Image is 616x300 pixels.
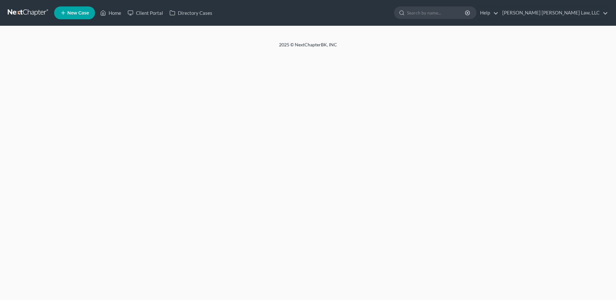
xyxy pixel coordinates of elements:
[477,7,498,19] a: Help
[499,7,608,19] a: [PERSON_NAME] [PERSON_NAME] Law, LLC
[124,42,492,53] div: 2025 © NextChapterBK, INC
[166,7,216,19] a: Directory Cases
[97,7,124,19] a: Home
[124,7,166,19] a: Client Portal
[407,7,466,19] input: Search by name...
[67,11,89,15] span: New Case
